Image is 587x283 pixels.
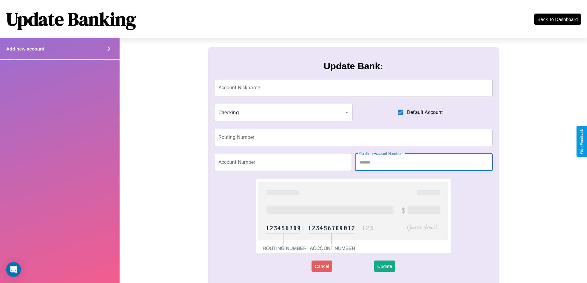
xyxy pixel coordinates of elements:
[6,6,136,32] h1: Update Banking
[324,61,383,71] h3: Update Bank:
[359,151,402,156] label: Confirm Account Number
[6,262,21,277] div: Open Intercom Messenger
[580,129,584,154] div: Give Feedback
[256,179,451,253] img: check
[374,261,395,272] button: Update
[534,14,581,25] button: Back To Dashboard
[312,261,332,272] button: Cancel
[6,46,44,51] h4: Add new account
[214,104,353,121] div: Checking
[407,109,443,116] span: Default Account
